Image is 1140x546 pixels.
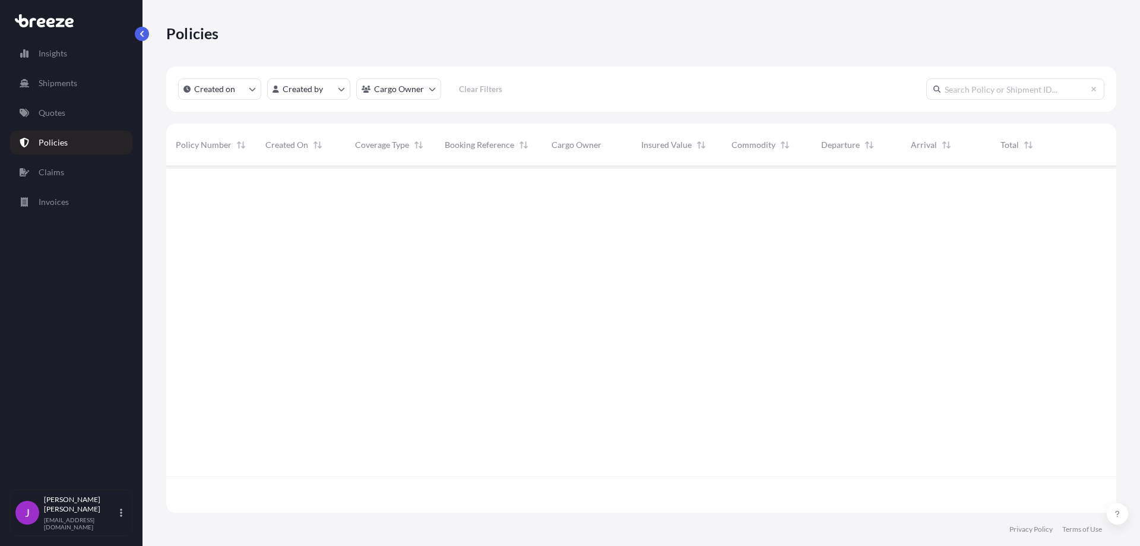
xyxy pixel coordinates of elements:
[517,138,531,152] button: Sort
[39,166,64,178] p: Claims
[166,24,219,43] p: Policies
[821,139,860,151] span: Departure
[25,507,30,519] span: J
[10,101,132,125] a: Quotes
[447,80,514,99] button: Clear Filters
[176,139,232,151] span: Policy Number
[39,196,69,208] p: Invoices
[178,78,261,100] button: createdOn Filter options
[1000,139,1019,151] span: Total
[10,160,132,184] a: Claims
[459,83,502,95] p: Clear Filters
[862,138,876,152] button: Sort
[39,107,65,119] p: Quotes
[911,139,937,151] span: Arrival
[234,138,248,152] button: Sort
[283,83,323,95] p: Created by
[194,83,235,95] p: Created on
[641,139,692,151] span: Insured Value
[10,190,132,214] a: Invoices
[939,138,954,152] button: Sort
[1062,525,1102,534] a: Terms of Use
[265,139,308,151] span: Created On
[355,139,409,151] span: Coverage Type
[39,77,77,89] p: Shipments
[374,83,424,95] p: Cargo Owner
[44,495,118,514] p: [PERSON_NAME] [PERSON_NAME]
[1009,525,1053,534] a: Privacy Policy
[694,138,708,152] button: Sort
[926,78,1104,100] input: Search Policy or Shipment ID...
[1021,138,1035,152] button: Sort
[411,138,426,152] button: Sort
[10,131,132,154] a: Policies
[356,78,441,100] button: cargoOwner Filter options
[39,137,68,149] p: Policies
[311,138,325,152] button: Sort
[10,42,132,65] a: Insights
[267,78,350,100] button: createdBy Filter options
[445,139,514,151] span: Booking Reference
[731,139,775,151] span: Commodity
[778,138,792,152] button: Sort
[10,71,132,95] a: Shipments
[39,48,67,59] p: Insights
[44,516,118,531] p: [EMAIL_ADDRESS][DOMAIN_NAME]
[552,139,601,151] span: Cargo Owner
